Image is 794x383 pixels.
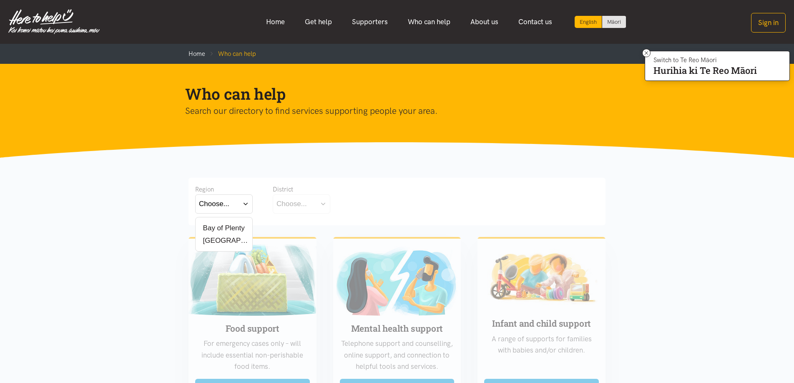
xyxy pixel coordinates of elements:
div: Current language [575,16,602,28]
li: Who can help [205,49,256,59]
button: Choose... [195,194,253,213]
div: Language toggle [575,16,626,28]
label: [GEOGRAPHIC_DATA] [199,235,249,246]
a: Contact us [508,13,562,31]
label: Bay of Plenty [199,223,245,233]
p: Hurihia ki Te Reo Māori [653,67,757,74]
a: Supporters [342,13,398,31]
h1: Who can help [185,84,595,104]
img: Home [8,9,100,34]
p: Switch to Te Reo Māori [653,58,757,63]
button: Choose... [273,194,330,213]
button: Sign in [751,13,786,33]
p: Search our directory to find services supporting people your area. [185,104,595,118]
div: Region [195,184,253,194]
a: Switch to Te Reo Māori [602,16,626,28]
div: Choose... [276,198,307,209]
a: Home [188,50,205,58]
div: District [273,184,330,194]
div: Choose... [199,198,229,209]
a: Get help [295,13,342,31]
a: Who can help [398,13,460,31]
a: About us [460,13,508,31]
a: Home [256,13,295,31]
